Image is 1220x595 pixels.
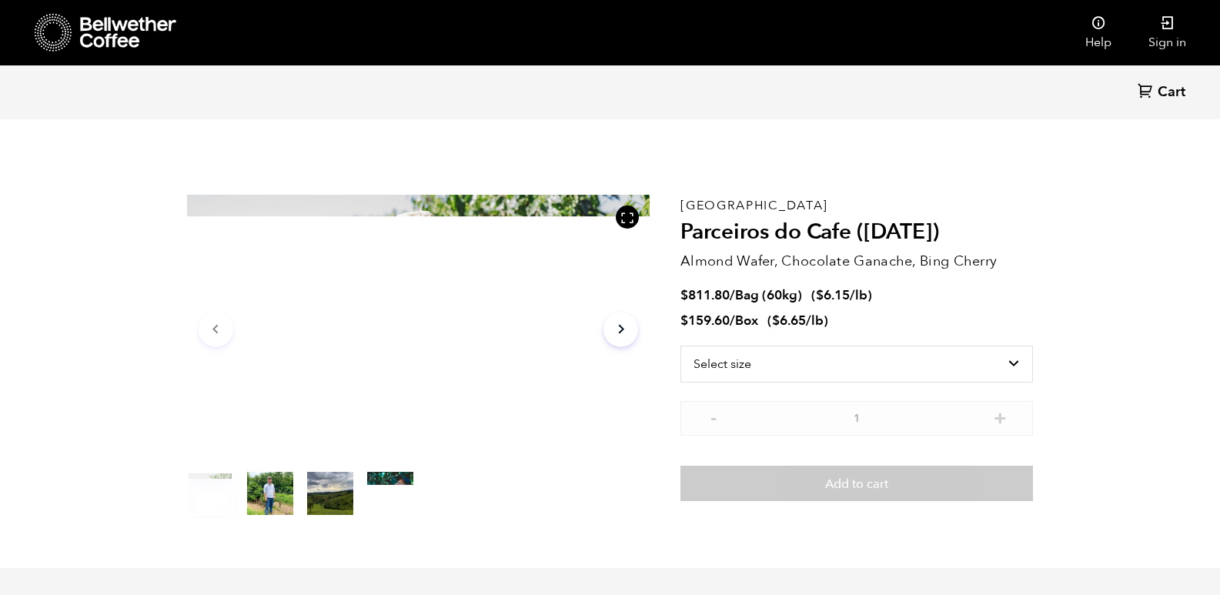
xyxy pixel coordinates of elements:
[816,286,850,304] bdi: 6.15
[767,312,828,329] span: ( )
[816,286,824,304] span: $
[772,312,806,329] bdi: 6.65
[680,466,1033,501] button: Add to cart
[730,286,735,304] span: /
[735,312,758,329] span: Box
[680,286,688,304] span: $
[680,312,688,329] span: $
[811,286,872,304] span: ( )
[680,219,1033,246] h2: Parceiros do Cafe ([DATE])
[806,312,824,329] span: /lb
[680,251,1033,272] p: Almond Wafer, Chocolate Ganache, Bing Cherry
[680,286,730,304] bdi: 811.80
[704,409,723,424] button: -
[1158,83,1185,102] span: Cart
[735,286,802,304] span: Bag (60kg)
[772,312,780,329] span: $
[730,312,735,329] span: /
[680,312,730,329] bdi: 159.60
[991,409,1010,424] button: +
[1138,82,1189,103] a: Cart
[850,286,867,304] span: /lb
